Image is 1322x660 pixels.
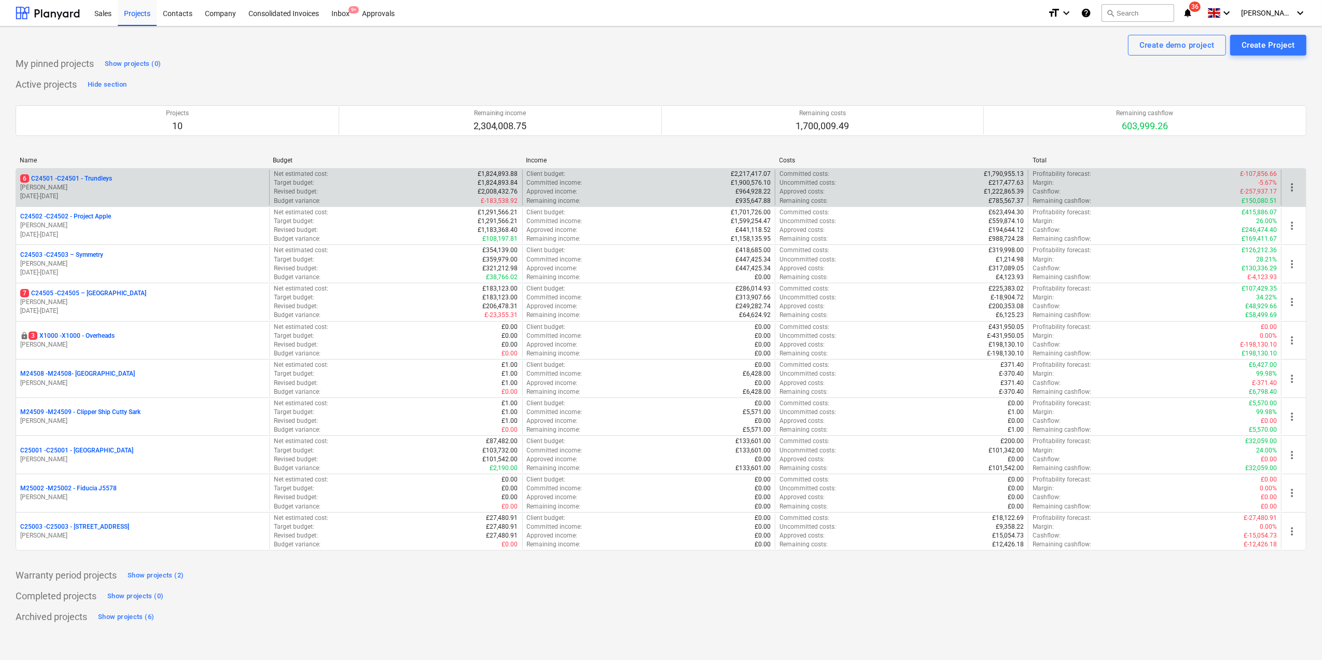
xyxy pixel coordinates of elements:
p: Revised budget : [274,264,318,273]
p: £58,499.69 [1245,311,1277,320]
p: £1.00 [502,369,518,378]
p: Committed costs : [780,323,829,332]
p: £-257,937.17 [1240,187,1277,196]
div: Show projects (0) [105,58,161,70]
p: Net estimated cost : [274,246,328,255]
p: £6,428.00 [743,369,771,378]
p: Margin : [1033,255,1054,264]
span: 36 [1189,2,1201,12]
div: Show projects (2) [128,570,184,582]
p: £249,282.74 [735,302,771,311]
p: M24508 - M24508- [GEOGRAPHIC_DATA] [20,369,135,378]
p: Margin : [1033,293,1054,302]
iframe: Chat Widget [1270,610,1322,660]
p: [DATE] - [DATE] [20,268,265,277]
p: Remaining income : [527,235,581,243]
p: Target budget : [274,255,314,264]
p: [PERSON_NAME] [20,340,265,349]
p: Committed costs : [780,208,829,217]
p: [PERSON_NAME] [20,259,265,268]
p: £5,570.00 [1249,399,1277,408]
span: more_vert [1286,258,1298,270]
p: £64,624.92 [739,311,771,320]
p: £447,425.34 [735,264,771,273]
p: Remaining costs : [780,311,828,320]
p: Remaining cashflow : [1033,311,1091,320]
p: £-371.40 [1252,379,1277,388]
p: £0.00 [755,340,771,349]
div: 7C24505 -C24505 – [GEOGRAPHIC_DATA][PERSON_NAME][DATE]-[DATE] [20,289,265,315]
p: Remaining income : [527,349,581,358]
p: £0.00 [502,388,518,396]
p: Uncommitted costs : [780,369,836,378]
p: £0.00 [755,323,771,332]
p: 1,700,009.49 [796,120,849,132]
div: C25001 -C25001 - [GEOGRAPHIC_DATA][PERSON_NAME] [20,446,265,464]
p: Client budget : [527,323,566,332]
p: £418,685.00 [735,246,771,255]
p: Profitability forecast : [1033,284,1091,293]
button: Search [1102,4,1174,22]
p: Margin : [1033,332,1054,340]
p: £-198,130.10 [1240,340,1277,349]
p: £1.00 [502,361,518,369]
p: Client budget : [527,246,566,255]
span: more_vert [1286,449,1298,461]
p: £-370.40 [999,388,1024,396]
p: £2,217,417.07 [731,170,771,178]
p: £0.00 [755,399,771,408]
p: Remaining costs : [780,273,828,282]
div: Create Project [1242,38,1295,52]
span: more_vert [1286,525,1298,538]
span: locked [20,332,29,340]
p: Remaining income : [527,388,581,396]
p: £988,724.28 [989,235,1024,243]
p: £441,118.52 [735,226,771,235]
p: £0.00 [1261,323,1277,332]
p: £4,123.93 [996,273,1024,282]
p: Profitability forecast : [1033,208,1091,217]
p: Profitability forecast : [1033,361,1091,369]
p: Uncommitted costs : [780,293,836,302]
p: Profitability forecast : [1033,323,1091,332]
button: Create demo project [1128,35,1226,56]
p: Approved costs : [780,302,825,311]
p: Budget variance : [274,197,321,205]
p: Remaining income [474,109,527,118]
p: Approved costs : [780,264,825,273]
p: £623,494.30 [989,208,1024,217]
div: Hide section [88,79,127,91]
p: [PERSON_NAME] [20,183,265,192]
p: Target budget : [274,293,314,302]
p: C25003 - C25003 - [STREET_ADDRESS] [20,522,129,531]
span: more_vert [1286,410,1298,423]
p: Committed income : [527,408,582,417]
p: Committed costs : [780,361,829,369]
span: more_vert [1286,487,1298,499]
button: Hide section [85,76,129,93]
p: £447,425.34 [735,255,771,264]
p: £317,089.05 [989,264,1024,273]
p: Remaining costs [796,109,849,118]
p: [PERSON_NAME] [20,298,265,307]
p: [PERSON_NAME] [20,379,265,388]
span: more_vert [1286,296,1298,308]
p: £246,474.40 [1242,226,1277,235]
p: £0.00 [755,379,771,388]
p: £1,824,893.84 [478,178,518,187]
p: £1,824,893.88 [478,170,518,178]
span: 3 [29,332,37,340]
p: [PERSON_NAME] [20,221,265,230]
p: Remaining cashflow : [1033,388,1091,396]
p: £286,014.93 [735,284,771,293]
p: £6,428.00 [743,388,771,396]
i: keyboard_arrow_down [1294,7,1306,19]
p: £1,158,135.95 [731,235,771,243]
p: Committed income : [527,255,582,264]
p: [PERSON_NAME] [20,417,265,425]
p: £359,979.00 [483,255,518,264]
p: [DATE] - [DATE] [20,307,265,315]
p: £-18,904.72 [991,293,1024,302]
p: £130,336.29 [1242,264,1277,273]
button: Show projects (0) [105,588,166,604]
